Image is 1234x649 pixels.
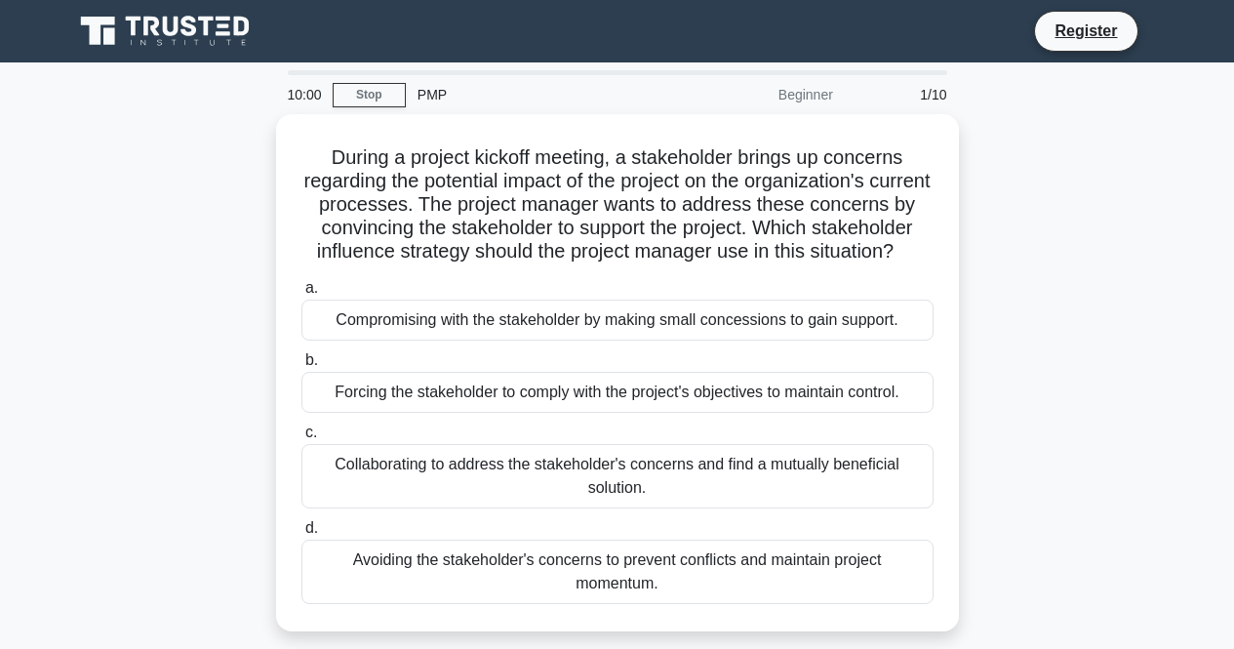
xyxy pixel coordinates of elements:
[333,83,406,107] a: Stop
[674,75,845,114] div: Beginner
[301,372,934,413] div: Forcing the stakeholder to comply with the project's objectives to maintain control.
[305,519,318,536] span: d.
[845,75,959,114] div: 1/10
[301,540,934,604] div: Avoiding the stakeholder's concerns to prevent conflicts and maintain project momentum.
[301,444,934,508] div: Collaborating to address the stakeholder's concerns and find a mutually beneficial solution.
[299,145,935,264] h5: During a project kickoff meeting, a stakeholder brings up concerns regarding the potential impact...
[305,351,318,368] span: b.
[276,75,333,114] div: 10:00
[406,75,674,114] div: PMP
[305,424,317,440] span: c.
[1043,19,1129,43] a: Register
[301,300,934,341] div: Compromising with the stakeholder by making small concessions to gain support.
[305,279,318,296] span: a.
